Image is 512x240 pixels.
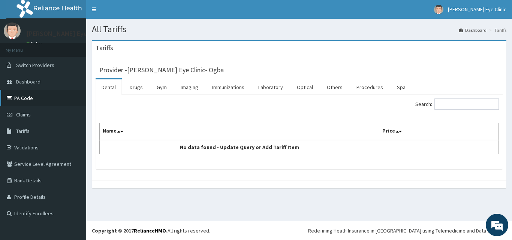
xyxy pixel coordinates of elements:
[16,128,30,134] span: Tariffs
[434,5,443,14] img: User Image
[123,4,141,22] div: Minimize live chat window
[4,160,143,186] textarea: Type your message and hit 'Enter'
[134,227,166,234] a: RelianceHMO
[415,98,499,110] label: Search:
[448,6,506,13] span: [PERSON_NAME] Eye Clinic
[14,37,30,56] img: d_794563401_company_1708531726252_794563401
[100,123,379,140] th: Name
[92,227,168,234] strong: Copyright © 2017 .
[96,45,113,51] h3: Tariffs
[43,72,103,148] span: We're online!
[86,221,512,240] footer: All rights reserved.
[26,41,44,46] a: Online
[124,79,149,95] a: Drugs
[16,111,31,118] span: Claims
[100,140,379,154] td: No data found - Update Query or Add Tariff Item
[99,67,224,73] h3: Provider - [PERSON_NAME] Eye Clinic- Ogba
[175,79,204,95] a: Imaging
[151,79,173,95] a: Gym
[4,22,21,39] img: User Image
[308,227,506,234] div: Redefining Heath Insurance in [GEOGRAPHIC_DATA] using Telemedicine and Data Science!
[92,24,506,34] h1: All Tariffs
[26,30,87,37] p: [PERSON_NAME] Eye
[434,98,499,110] input: Search:
[252,79,289,95] a: Laboratory
[350,79,389,95] a: Procedures
[291,79,319,95] a: Optical
[16,62,54,69] span: Switch Providers
[16,78,40,85] span: Dashboard
[96,79,122,95] a: Dental
[39,42,126,52] div: Chat with us now
[487,27,506,33] li: Tariffs
[321,79,349,95] a: Others
[391,79,412,95] a: Spa
[206,79,250,95] a: Immunizations
[379,123,499,140] th: Price
[459,27,487,33] a: Dashboard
